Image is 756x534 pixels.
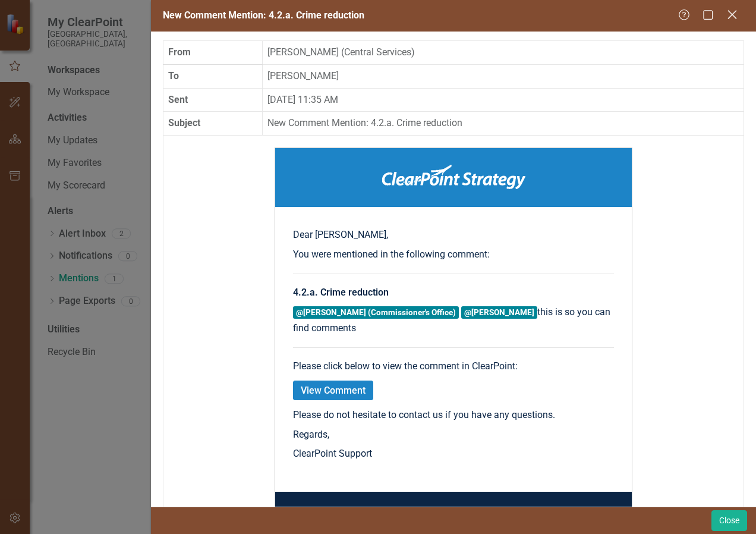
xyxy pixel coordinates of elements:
label: @[PERSON_NAME] (Commissioner's Office) [293,306,459,319]
p: this is so you can find comments [293,306,614,335]
a: View Comment [293,381,373,400]
img: ClearPoint Strategy [382,165,525,189]
td: [PERSON_NAME] [263,64,744,88]
p: Dear [PERSON_NAME], [293,228,614,242]
p: Regards, [293,428,614,442]
p: Please click below to view the comment in ClearPoint: [293,360,614,373]
th: Subject [163,112,263,136]
th: From [163,40,263,64]
label: @[PERSON_NAME] [461,306,537,319]
span: New Comment Mention: 4.2.a. Crime reduction [163,10,364,21]
p: You were mentioned in the following comment: [293,248,614,262]
p: Please do not hesitate to contact us if you have any questions. [293,409,614,422]
p: ClearPoint Support [293,447,614,461]
th: Sent [163,88,263,112]
td: [PERSON_NAME] (Central Services) [263,40,744,64]
strong: 4.2.a. Crime reduction [293,287,389,298]
td: [DATE] 11:35 AM [263,88,744,112]
button: Close [711,510,747,531]
td: New Comment Mention: 4.2.a. Crime reduction [263,112,744,136]
th: To [163,64,263,88]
